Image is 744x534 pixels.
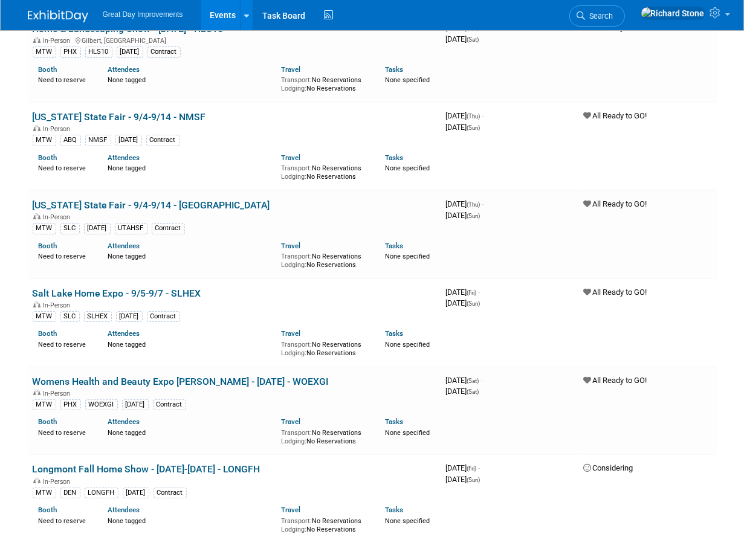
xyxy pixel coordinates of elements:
[108,329,140,338] a: Attendees
[584,288,647,297] span: All Ready to GO!
[281,76,312,84] span: Transport:
[446,199,484,208] span: [DATE]
[467,300,480,307] span: (Sun)
[446,288,480,297] span: [DATE]
[44,390,74,397] span: In-Person
[482,199,484,208] span: -
[446,387,479,396] span: [DATE]
[115,223,147,234] div: UTAHSF
[385,341,430,349] span: None specified
[446,211,480,220] span: [DATE]
[482,111,484,120] span: -
[33,213,40,219] img: In-Person Event
[39,338,90,349] div: Need to reserve
[479,288,480,297] span: -
[33,478,40,484] img: In-Person Event
[281,250,367,269] div: No Reservations No Reservations
[281,526,306,533] span: Lodging:
[33,463,260,475] a: Longmont Fall Home Show - [DATE]-[DATE] - LONGFH
[108,515,272,526] div: None tagged
[33,23,224,34] a: Home & Landscaping Show - [DATE] - HLS10
[108,153,140,162] a: Attendees
[281,506,300,514] a: Travel
[60,47,81,57] div: PHX
[281,253,312,260] span: Transport:
[108,65,140,74] a: Attendees
[33,288,201,299] a: Salt Lake Home Expo - 9/5-9/7 - SLHEX
[446,23,483,32] span: [DATE]
[467,124,480,131] span: (Sun)
[33,390,40,396] img: In-Person Event
[60,487,80,498] div: DEN
[39,153,57,162] a: Booth
[281,417,300,426] a: Travel
[85,47,112,57] div: HLS10
[281,437,306,445] span: Lodging:
[60,135,81,146] div: ABQ
[33,376,329,387] a: Womens Health and Beauty Expo [PERSON_NAME] - [DATE] - WOEXGI
[44,37,74,45] span: In-Person
[152,223,185,234] div: Contract
[281,515,367,533] div: No Reservations No Reservations
[33,135,56,146] div: MTW
[39,250,90,261] div: Need to reserve
[33,35,436,45] div: Gilbert, [GEOGRAPHIC_DATA]
[39,506,57,514] a: Booth
[467,378,479,384] span: (Sat)
[44,478,74,486] span: In-Person
[481,376,483,385] span: -
[44,213,74,221] span: In-Person
[60,223,80,234] div: SLC
[281,349,306,357] span: Lodging:
[39,65,57,74] a: Booth
[467,113,480,120] span: (Thu)
[446,376,483,385] span: [DATE]
[584,23,647,32] span: All Ready to GO!
[108,506,140,514] a: Attendees
[641,7,705,20] img: Richard Stone
[108,242,140,250] a: Attendees
[385,417,403,426] a: Tasks
[33,47,56,57] div: MTW
[85,487,118,498] div: LONGFH
[108,338,272,349] div: None tagged
[123,487,149,498] div: [DATE]
[446,123,480,132] span: [DATE]
[33,311,56,322] div: MTW
[39,417,57,426] a: Booth
[281,74,367,92] div: No Reservations No Reservations
[281,85,306,92] span: Lodging:
[481,23,483,32] span: -
[85,135,111,146] div: NMSF
[467,289,477,296] span: (Fri)
[281,242,300,250] a: Travel
[281,65,300,74] a: Travel
[446,475,480,484] span: [DATE]
[281,429,312,437] span: Transport:
[385,506,403,514] a: Tasks
[117,47,143,57] div: [DATE]
[115,135,142,146] div: [DATE]
[584,111,647,120] span: All Ready to GO!
[586,11,613,21] span: Search
[467,201,480,208] span: (Thu)
[467,25,479,31] span: (Sat)
[385,65,403,74] a: Tasks
[33,199,270,211] a: [US_STATE] State Fair - 9/4-9/14 - [GEOGRAPHIC_DATA]
[39,162,90,173] div: Need to reserve
[28,10,88,22] img: ExhibitDay
[281,164,312,172] span: Transport:
[39,515,90,526] div: Need to reserve
[467,213,480,219] span: (Sun)
[116,311,143,322] div: [DATE]
[584,463,633,472] span: Considering
[385,242,403,250] a: Tasks
[446,34,479,43] span: [DATE]
[122,399,149,410] div: [DATE]
[33,111,206,123] a: [US_STATE] State Fair - 9/4-9/14 - NMSF
[281,338,367,357] div: No Reservations No Reservations
[385,517,430,525] span: None specified
[39,74,90,85] div: Need to reserve
[281,426,367,445] div: No Reservations No Reservations
[108,417,140,426] a: Attendees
